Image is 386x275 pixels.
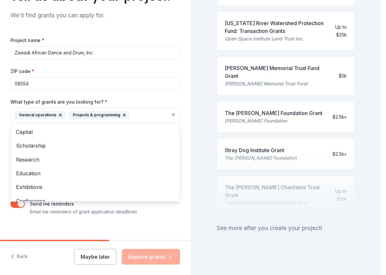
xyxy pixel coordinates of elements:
span: Capital [16,128,175,136]
span: Research [16,155,175,164]
div: General operationsProjects & programming [10,123,180,202]
span: Conference [16,197,175,205]
div: Projects & programming [69,111,130,119]
button: General operationsProjects & programming [10,108,180,122]
div: General operations [15,111,66,119]
span: Exhibitions [16,183,175,191]
span: Scholarship [16,141,175,150]
span: Education [16,169,175,178]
